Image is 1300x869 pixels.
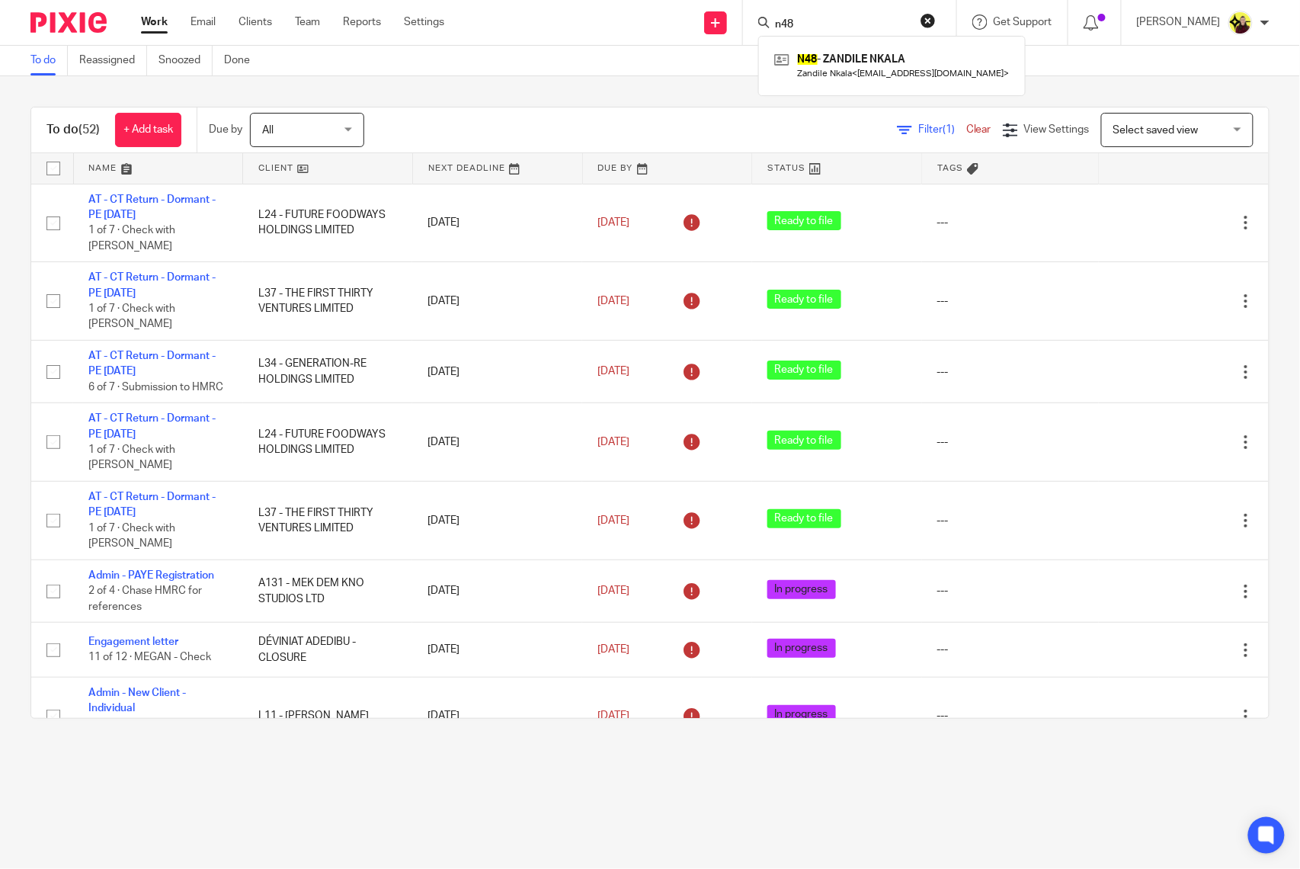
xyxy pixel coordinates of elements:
span: [DATE] [597,585,629,596]
a: AT - CT Return - Dormant - PE [DATE] [88,194,216,220]
td: [DATE] [412,403,582,482]
td: L24 - FUTURE FOODWAYS HOLDINGS LIMITED [243,184,413,262]
a: AT - CT Return - Dormant - PE [DATE] [88,351,216,377]
a: Reports [343,14,381,30]
a: Clients [239,14,272,30]
div: --- [937,513,1084,528]
span: [DATE] [597,296,629,306]
span: View Settings [1024,124,1090,135]
a: Reassigned [79,46,147,75]
td: [DATE] [412,623,582,677]
span: Ready to file [767,431,841,450]
span: [DATE] [597,366,629,377]
span: In progress [767,639,836,658]
span: Ready to file [767,509,841,528]
span: Ready to file [767,211,841,230]
td: [DATE] [412,560,582,622]
img: Megan-Starbridge.jpg [1228,11,1253,35]
a: Work [141,14,168,30]
div: --- [937,708,1084,723]
span: Select saved view [1113,125,1199,136]
td: L24 - FUTURE FOODWAYS HOLDINGS LIMITED [243,403,413,482]
td: A131 - MEK DEM KNO STUDIOS LTD [243,560,413,622]
span: 1 of 7 · Check with [PERSON_NAME] [88,444,175,471]
td: L11 - [PERSON_NAME] [243,677,413,755]
div: --- [937,434,1084,450]
h1: To do [46,122,100,138]
td: [DATE] [412,341,582,403]
span: (52) [78,123,100,136]
span: All [262,125,274,136]
td: L37 - THE FIRST THIRTY VENTURES LIMITED [243,482,413,560]
span: Tags [937,164,963,172]
span: 1 of 7 · Check with [PERSON_NAME] [88,303,175,330]
div: --- [937,364,1084,380]
div: --- [937,642,1084,657]
p: [PERSON_NAME] [1137,14,1221,30]
span: [DATE] [597,217,629,228]
a: Clear [966,124,991,135]
span: 1 of 7 · Check with [PERSON_NAME] [88,225,175,252]
a: Admin - PAYE Registration [88,570,214,581]
div: --- [937,293,1084,309]
a: AT - CT Return - Dormant - PE [DATE] [88,492,216,518]
a: AT - CT Return - Dormant - PE [DATE] [88,272,216,298]
span: (1) [943,124,955,135]
td: L37 - THE FIRST THIRTY VENTURES LIMITED [243,262,413,341]
td: DÉVINIAT ADEDIBU - CLOSURE [243,623,413,677]
span: [DATE] [597,710,629,721]
div: --- [937,215,1084,230]
a: Settings [404,14,444,30]
a: Snoozed [158,46,213,75]
span: In progress [767,580,836,599]
a: To do [30,46,68,75]
td: [DATE] [412,184,582,262]
a: Team [295,14,320,30]
span: [DATE] [597,437,629,447]
input: Search [773,18,911,32]
div: --- [937,583,1084,598]
td: [DATE] [412,482,582,560]
a: Engagement letter [88,637,178,647]
a: + Add task [115,113,181,147]
td: L34 - GENERATION-RE HOLDINGS LIMITED [243,341,413,403]
span: 11 of 12 · MEGAN - Check [88,653,211,663]
a: Admin - New Client - Individual [88,688,186,713]
span: 6 of 7 · Submission to HMRC [88,382,223,393]
a: Done [224,46,261,75]
span: Ready to file [767,290,841,309]
span: Get Support [994,17,1052,27]
td: [DATE] [412,677,582,755]
a: Email [191,14,216,30]
span: 2 of 4 · Chase HMRC for references [88,585,202,612]
span: Filter [918,124,966,135]
a: AT - CT Return - Dormant - PE [DATE] [88,413,216,439]
span: Ready to file [767,361,841,380]
td: [DATE] [412,262,582,341]
span: [DATE] [597,515,629,526]
span: 1 of 7 · Check with [PERSON_NAME] [88,523,175,550]
button: Clear [921,13,936,28]
span: In progress [767,705,836,724]
span: [DATE] [597,644,629,655]
p: Due by [209,122,242,137]
img: Pixie [30,12,107,33]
